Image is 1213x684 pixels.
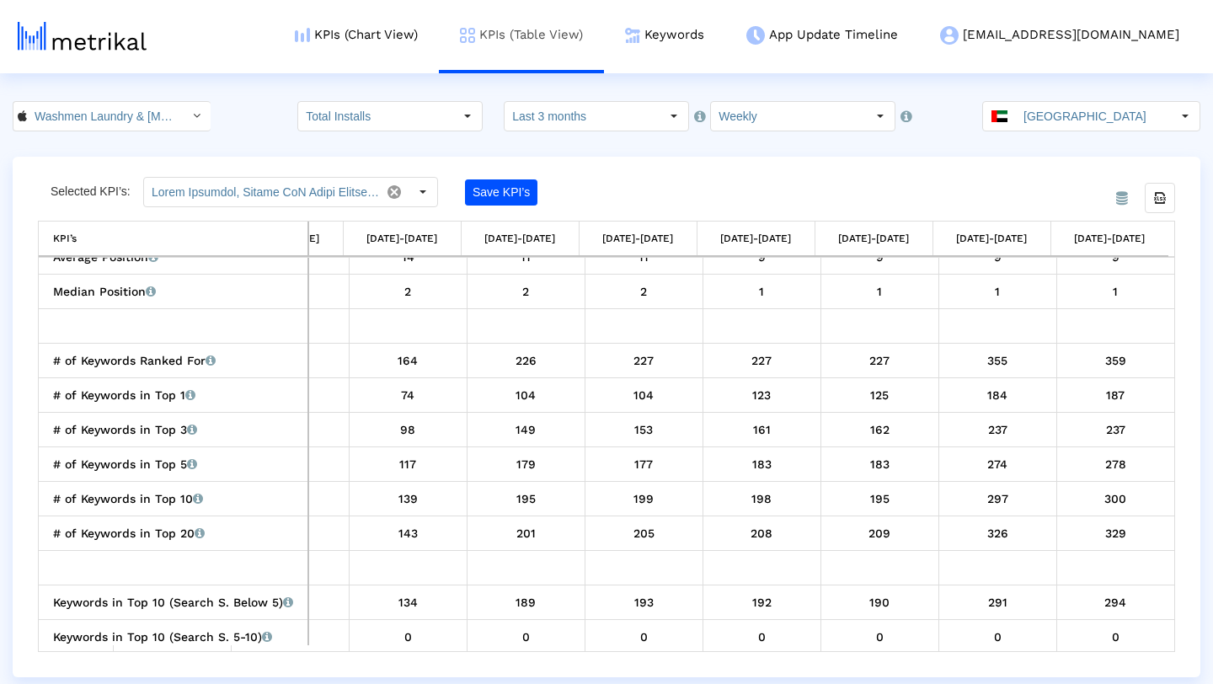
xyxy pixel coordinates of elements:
div: 9/6/25 [591,453,697,475]
div: 9/20/25 [827,591,932,613]
div: Selected KPI’s: [51,177,143,207]
div: Keywords in Top 10 (Search S. Below 5) [53,591,302,613]
div: 9/27/25 [945,453,1050,475]
div: 9/27/25 [945,591,1050,613]
div: 9/27/25 [945,350,1050,371]
div: 9/13/25 [709,350,815,371]
div: 9/6/25 [591,419,697,441]
td: Column 08/31/25-09/06/25 [579,222,697,256]
div: 8/30/25 [473,488,579,510]
div: 9/13/25 [709,281,815,302]
div: [DATE]-[DATE] [484,227,555,249]
div: 8/23/25 [355,453,461,475]
div: Select [453,102,482,131]
img: my-account-menu-icon.png [940,26,959,45]
div: [DATE]-[DATE] [602,227,673,249]
div: 8/30/25 [473,350,579,371]
div: 10/4/25 [1063,522,1169,544]
div: 9/20/25 [827,384,932,406]
div: Keywords in Top 10 (Search S. 5-10) [53,626,302,648]
div: Median Position [53,281,302,302]
div: 9/27/25 [945,281,1050,302]
div: # of Keywords in Top 20 [53,522,302,544]
div: 9/6/25 [591,281,697,302]
div: 9/6/25 [591,626,697,648]
div: 9/27/25 [945,488,1050,510]
div: 9/20/25 [827,350,932,371]
div: 9/20/25 [827,453,932,475]
div: 9/6/25 [591,522,697,544]
div: 8/30/25 [473,384,579,406]
div: 9/20/25 [827,522,932,544]
div: 8/23/25 [355,591,461,613]
img: keywords.png [625,28,640,43]
div: Export all data [1145,183,1175,213]
td: Column 09/21/25-09/27/25 [932,222,1050,256]
div: 9/6/25 [591,591,697,613]
td: Column 08/24/25-08/30/25 [461,222,579,256]
div: 8/23/25 [355,384,461,406]
div: 9/13/25 [709,384,815,406]
div: # of Keywords in Top 1 [53,384,302,406]
img: kpi-table-menu-icon.png [460,28,475,43]
div: Select [409,178,437,206]
div: # of Keywords Ranked For [53,350,302,371]
div: 8/23/25 [355,350,461,371]
div: 9/27/25 [945,522,1050,544]
img: kpi-chart-menu-icon.png [295,28,310,42]
div: 8/23/25 [355,522,461,544]
div: 8/23/25 [355,488,461,510]
img: metrical-logo-light.png [18,22,147,51]
div: 8/30/25 [473,591,579,613]
div: 10/4/25 [1063,281,1169,302]
div: 10/4/25 [1063,384,1169,406]
div: 10/4/25 [1063,591,1169,613]
div: Data grid [38,221,1175,652]
div: 10/4/25 [1063,488,1169,510]
div: 10/4/25 [1063,350,1169,371]
div: 9/20/25 [827,626,932,648]
div: # of Keywords in Top 3 [53,419,302,441]
td: Column 08/17/25-08/23/25 [343,222,461,256]
div: [DATE]-[DATE] [838,227,909,249]
div: Select [182,102,211,131]
td: Column 09/07/25-09/13/25 [697,222,815,256]
div: 9/27/25 [945,626,1050,648]
div: 9/13/25 [709,488,815,510]
div: 9/6/25 [591,384,697,406]
div: Select [866,102,895,131]
td: Column 09/14/25-09/20/25 [815,222,932,256]
div: # of Keywords in Top 5 [53,453,302,475]
div: 8/30/25 [473,281,579,302]
div: 9/13/25 [709,522,815,544]
div: Select [660,102,688,131]
div: [DATE]-[DATE] [720,227,791,249]
div: 9/13/25 [709,626,815,648]
div: KPI’s [53,227,77,249]
div: 9/20/25 [827,419,932,441]
div: 8/23/25 [355,419,461,441]
div: 9/6/25 [591,350,697,371]
div: 9/13/25 [709,419,815,441]
div: 9/27/25 [945,419,1050,441]
div: 10/4/25 [1063,419,1169,441]
div: 10/4/25 [1063,626,1169,648]
img: app-update-menu-icon.png [746,26,765,45]
div: 9/13/25 [709,591,815,613]
div: 8/30/25 [473,626,579,648]
div: [DATE]-[DATE] [1074,227,1145,249]
div: 9/13/25 [709,453,815,475]
td: Column 09/28/25-10/04/25 [1050,222,1168,256]
div: Select [1171,102,1200,131]
div: 8/30/25 [473,419,579,441]
div: # of Keywords in Top 10 [53,488,302,510]
div: 8/23/25 [355,281,461,302]
div: 9/20/25 [827,281,932,302]
div: 9/6/25 [591,488,697,510]
td: Column KPI’s [39,222,308,256]
div: [DATE]-[DATE] [366,227,437,249]
div: 8/30/25 [473,522,579,544]
div: 8/30/25 [473,453,579,475]
div: 10/4/25 [1063,453,1169,475]
div: 9/20/25 [827,488,932,510]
